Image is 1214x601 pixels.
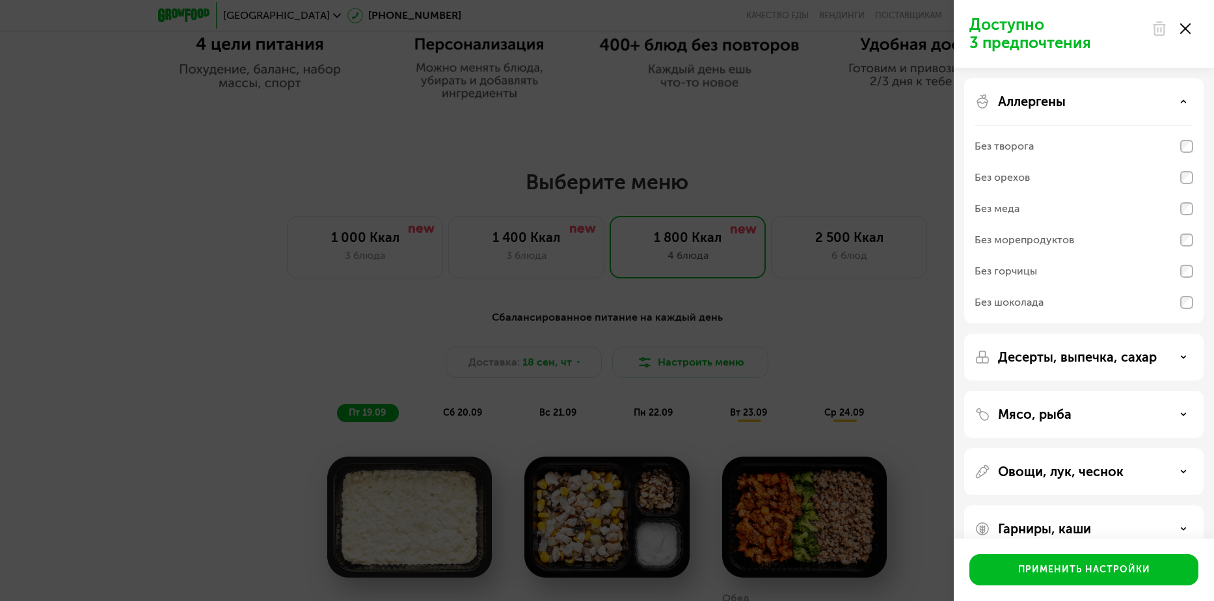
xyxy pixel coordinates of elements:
[969,554,1198,585] button: Применить настройки
[975,232,1074,248] div: Без морепродуктов
[1018,563,1150,576] div: Применить настройки
[998,464,1124,479] p: Овощи, лук, чеснок
[975,201,1019,217] div: Без меда
[975,263,1037,279] div: Без горчицы
[975,139,1034,154] div: Без творога
[969,16,1144,52] p: Доступно 3 предпочтения
[975,170,1030,185] div: Без орехов
[998,94,1066,109] p: Аллергены
[975,295,1044,310] div: Без шоколада
[998,407,1072,422] p: Мясо, рыба
[998,349,1157,365] p: Десерты, выпечка, сахар
[998,521,1091,537] p: Гарниры, каши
